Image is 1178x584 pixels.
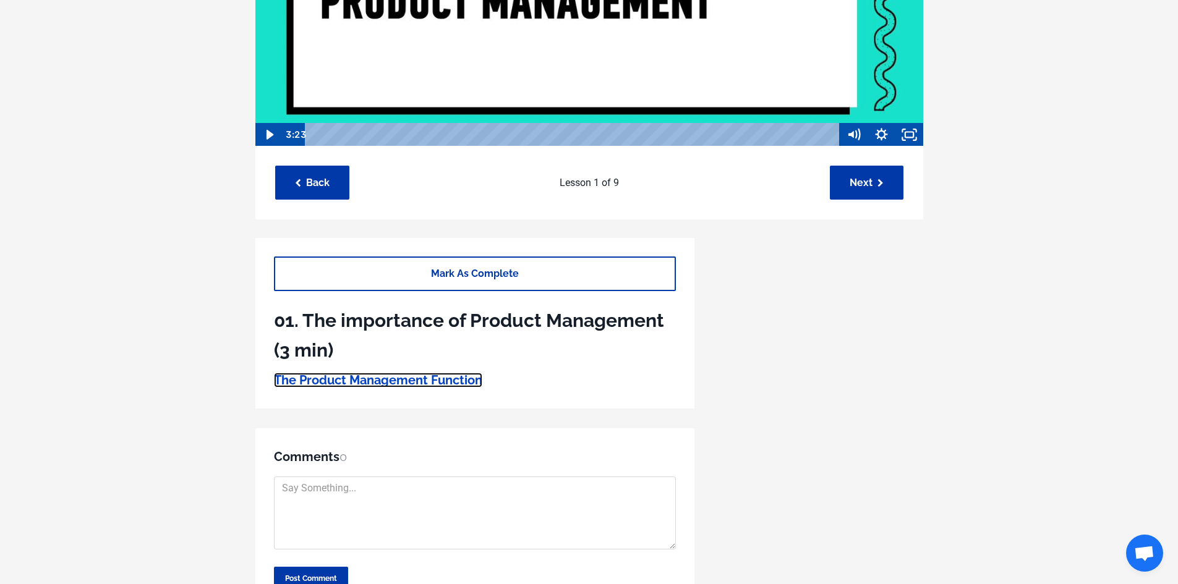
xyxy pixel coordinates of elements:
[274,306,676,365] h1: 01. The importance of Product Management (3 min)
[339,449,347,464] span: 0
[868,123,895,146] button: Show settings menu
[274,447,676,467] h5: Comments
[840,123,868,146] button: Mute
[275,166,349,200] a: Back
[356,175,824,191] p: Lesson 1 of 9
[830,166,903,200] a: Next
[274,256,676,290] a: Mark As Complete
[315,123,833,146] div: Playbar
[895,123,923,146] button: Fullscreen
[1126,535,1163,572] div: Open chat
[255,123,283,146] button: Play Video
[274,373,482,387] a: The Product Management Function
